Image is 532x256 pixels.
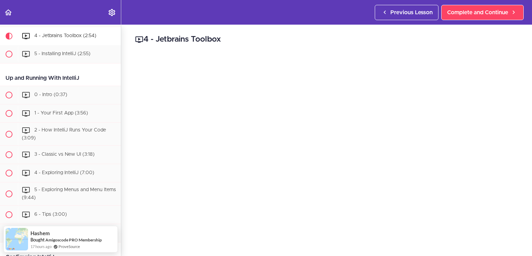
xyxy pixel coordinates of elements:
[45,237,102,242] a: Amigoscode PRO Membership
[135,34,518,45] h2: 4 - Jetbrains Toolbox
[34,152,95,157] span: 3 - Classic vs New UI (3:18)
[22,128,106,140] span: 2 - How IntelliJ Runs Your Code (3:09)
[108,8,116,17] svg: Settings Menu
[375,5,438,20] a: Previous Lesson
[390,8,433,17] span: Previous Lesson
[30,244,52,249] span: 17 hours ago
[6,228,28,250] img: provesource social proof notification image
[4,8,12,17] svg: Back to course curriculum
[30,230,50,236] span: Hashem
[22,188,116,200] span: 5 - Exploring Menus and Menu Items (9:44)
[34,33,96,38] span: 4 - Jetbrains Toolbox (2:54)
[34,92,67,97] span: 0 - Intro (0:37)
[34,171,94,176] span: 4 - Exploring IntelliJ (7:00)
[441,5,524,20] a: Complete and Continue
[34,51,90,56] span: 5 - Installing IntelliJ (2:55)
[34,111,88,116] span: 1 - Your First App (3:56)
[447,8,508,17] span: Complete and Continue
[34,212,67,217] span: 6 - Tips (3:00)
[59,244,80,249] a: ProveSource
[30,237,45,242] span: Bought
